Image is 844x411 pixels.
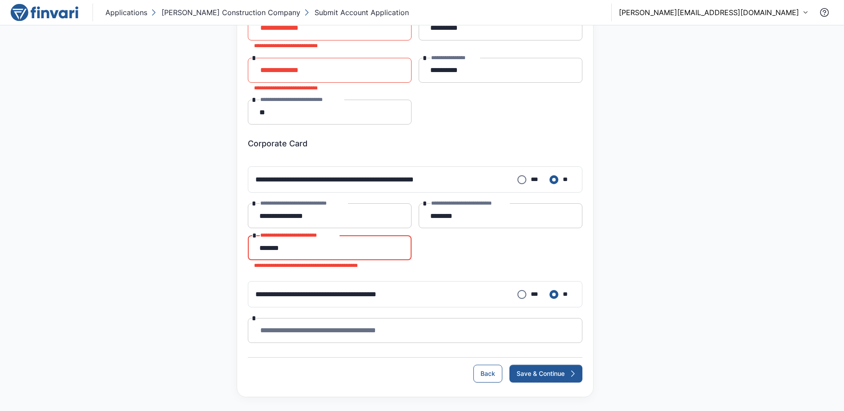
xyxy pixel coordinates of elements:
[105,7,147,18] p: Applications
[149,5,302,20] button: [PERSON_NAME] Construction Company
[315,7,409,18] p: Submit Account Application
[509,365,582,383] button: Save & Continue
[473,365,502,383] button: Back
[248,139,582,149] h6: Corporate Card
[619,7,808,18] button: [PERSON_NAME][EMAIL_ADDRESS][DOMAIN_NAME]
[816,4,833,21] button: Contact Support
[104,5,149,20] button: Applications
[11,4,78,21] img: logo
[619,7,799,18] p: [PERSON_NAME][EMAIL_ADDRESS][DOMAIN_NAME]
[162,7,300,18] p: [PERSON_NAME] Construction Company
[302,5,411,20] button: Submit Account Application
